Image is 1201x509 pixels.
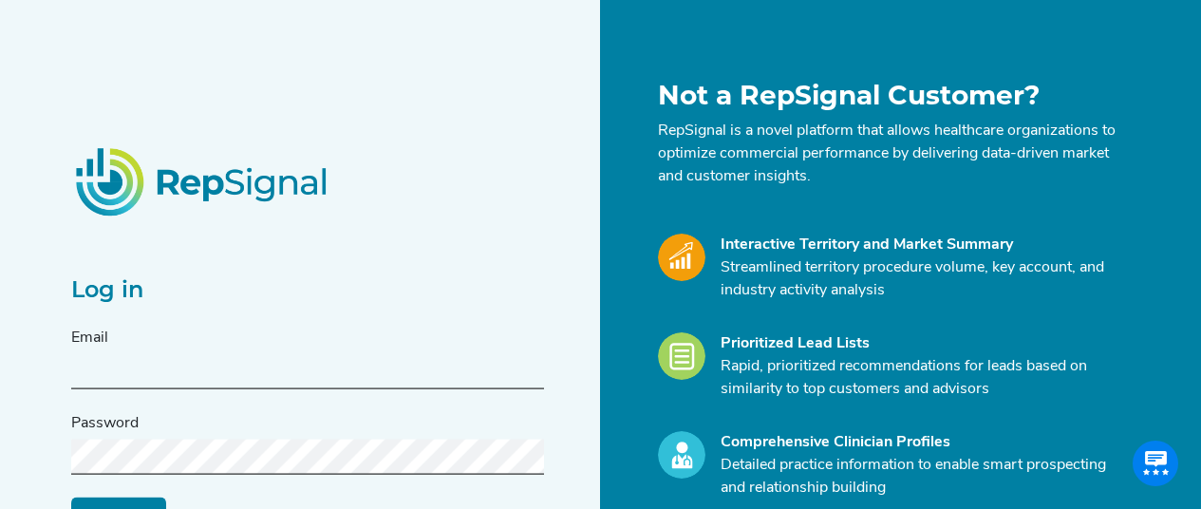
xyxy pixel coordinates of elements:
[721,332,1119,355] div: Prioritized Lead Lists
[721,431,1119,454] div: Comprehensive Clinician Profiles
[658,431,705,479] img: Profile_Icon.739e2aba.svg
[658,120,1119,188] p: RepSignal is a novel platform that allows healthcare organizations to optimize commercial perform...
[721,355,1119,401] p: Rapid, prioritized recommendations for leads based on similarity to top customers and advisors
[71,327,108,349] label: Email
[71,412,139,435] label: Password
[721,454,1119,500] p: Detailed practice information to enable smart prospecting and relationship building
[721,256,1119,302] p: Streamlined territory procedure volume, key account, and industry activity analysis
[658,332,705,380] img: Leads_Icon.28e8c528.svg
[52,124,354,238] img: RepSignalLogo.20539ed3.png
[658,80,1119,112] h1: Not a RepSignal Customer?
[658,234,705,281] img: Market_Icon.a700a4ad.svg
[721,234,1119,256] div: Interactive Territory and Market Summary
[71,276,544,304] h2: Log in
